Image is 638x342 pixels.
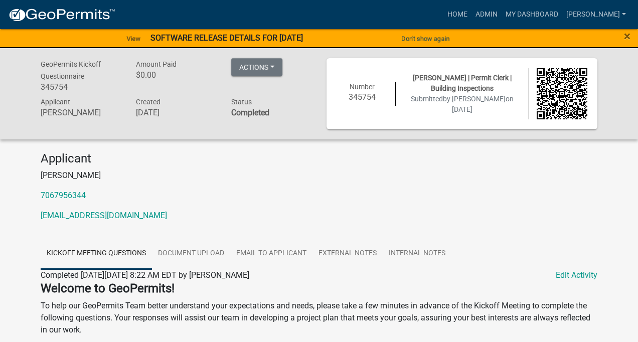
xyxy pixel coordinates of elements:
span: Applicant [41,98,70,106]
img: QR code [537,68,588,119]
a: Home [443,5,471,24]
span: Status [231,98,252,106]
a: 7067956344 [41,191,86,200]
span: Submitted on [DATE] [411,95,514,113]
span: Created [136,98,161,106]
a: Internal Notes [383,238,451,270]
button: Actions [231,58,282,76]
a: My Dashboard [502,5,562,24]
h6: [DATE] [136,108,216,117]
span: Number [350,83,375,91]
p: To help our GeoPermits Team better understand your expectations and needs, please take a few minu... [41,300,597,336]
h6: $0.00 [136,70,216,80]
a: External Notes [312,238,383,270]
strong: Welcome to GeoPermits! [41,281,175,295]
button: Don't show again [397,30,453,47]
h6: 345754 [337,92,388,102]
span: Amount Paid [136,60,177,68]
span: [PERSON_NAME] | Permit Clerk | Building Inspections [413,74,512,92]
h6: [PERSON_NAME] [41,108,121,117]
a: Admin [471,5,502,24]
span: × [624,29,630,43]
span: GeoPermits Kickoff Questionnaire [41,60,101,80]
a: [EMAIL_ADDRESS][DOMAIN_NAME] [41,211,167,220]
a: Kickoff Meeting Questions [41,238,152,270]
a: Document Upload [152,238,230,270]
span: by [PERSON_NAME] [443,95,506,103]
span: Completed [DATE][DATE] 8:22 AM EDT by [PERSON_NAME] [41,270,249,280]
strong: SOFTWARE RELEASE DETAILS FOR [DATE] [150,33,303,43]
a: [PERSON_NAME] [562,5,630,24]
a: Edit Activity [556,269,597,281]
h4: Applicant [41,151,597,166]
a: View [122,30,144,47]
p: [PERSON_NAME] [41,169,597,182]
strong: Completed [231,108,269,117]
h6: 345754 [41,82,121,92]
a: Email to Applicant [230,238,312,270]
button: Close [624,30,630,42]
